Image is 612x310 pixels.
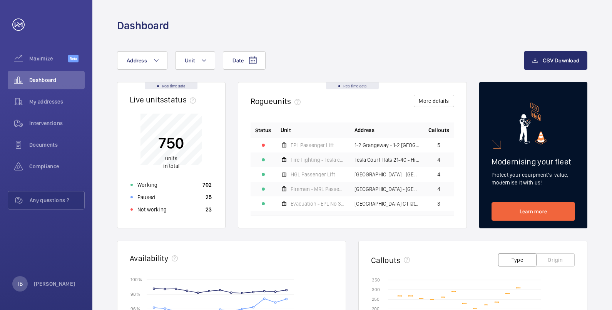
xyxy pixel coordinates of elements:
[164,95,199,104] span: status
[354,126,375,134] span: Address
[428,126,450,134] span: Callouts
[29,119,85,127] span: Interventions
[251,96,304,106] h2: Rogue
[185,57,195,64] span: Unit
[519,102,547,144] img: marketing-card.svg
[437,157,440,163] span: 4
[437,186,440,192] span: 4
[291,142,334,148] span: EPL Passenger Lift
[223,51,266,70] button: Date
[273,96,304,106] span: units
[492,171,575,186] p: Protect your equipment's value, modernise it with us!
[117,51,167,70] button: Address
[130,95,199,104] h2: Live units
[354,186,419,192] span: [GEOGRAPHIC_DATA] - [GEOGRAPHIC_DATA]
[17,280,23,288] p: TB
[30,196,84,204] span: Any questions ?
[206,206,212,213] p: 23
[130,253,169,263] h2: Availability
[372,287,380,292] text: 300
[29,98,85,106] span: My addresses
[291,172,335,177] span: HGL Passenger Lift
[232,57,244,64] span: Date
[175,51,215,70] button: Unit
[137,193,155,201] p: Paused
[130,292,140,297] text: 98 %
[354,201,419,206] span: [GEOGRAPHIC_DATA] C Flats 45-101 - High Risk Building - [GEOGRAPHIC_DATA] 45-101
[498,253,537,266] button: Type
[371,255,401,265] h2: Callouts
[127,57,147,64] span: Address
[158,154,184,170] p: in total
[130,276,142,282] text: 100 %
[206,193,212,201] p: 25
[372,297,380,302] text: 250
[281,126,291,134] span: Unit
[29,163,85,170] span: Compliance
[137,181,157,189] p: Working
[414,95,454,107] button: More details
[326,82,379,89] div: Real time data
[354,172,419,177] span: [GEOGRAPHIC_DATA] - [GEOGRAPHIC_DATA]
[437,201,440,206] span: 3
[543,57,579,64] span: CSV Download
[354,142,419,148] span: 1-2 Grangeway - 1-2 [GEOGRAPHIC_DATA]
[492,157,575,166] h2: Modernising your fleet
[34,280,75,288] p: [PERSON_NAME]
[29,55,68,62] span: Maximize
[492,202,575,221] a: Learn more
[291,186,345,192] span: Firemen - MRL Passenger Lift
[536,253,575,266] button: Origin
[255,126,271,134] p: Status
[372,277,380,283] text: 350
[291,201,345,206] span: Evacuation - EPL No 3 Flats 45-101 L/h
[437,172,440,177] span: 4
[158,133,184,152] p: 750
[29,141,85,149] span: Documents
[165,155,177,161] span: units
[202,181,212,189] p: 702
[137,206,167,213] p: Not working
[291,157,345,163] span: Fire Fighting - Tesla court 21-40
[29,76,85,84] span: Dashboard
[524,51,587,70] button: CSV Download
[437,142,440,148] span: 5
[354,157,419,163] span: Tesla Court Flats 21-40 - High Risk Building - Tesla Court Flats 21-40
[117,18,169,33] h1: Dashboard
[145,82,197,89] div: Real time data
[68,55,79,62] span: Beta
